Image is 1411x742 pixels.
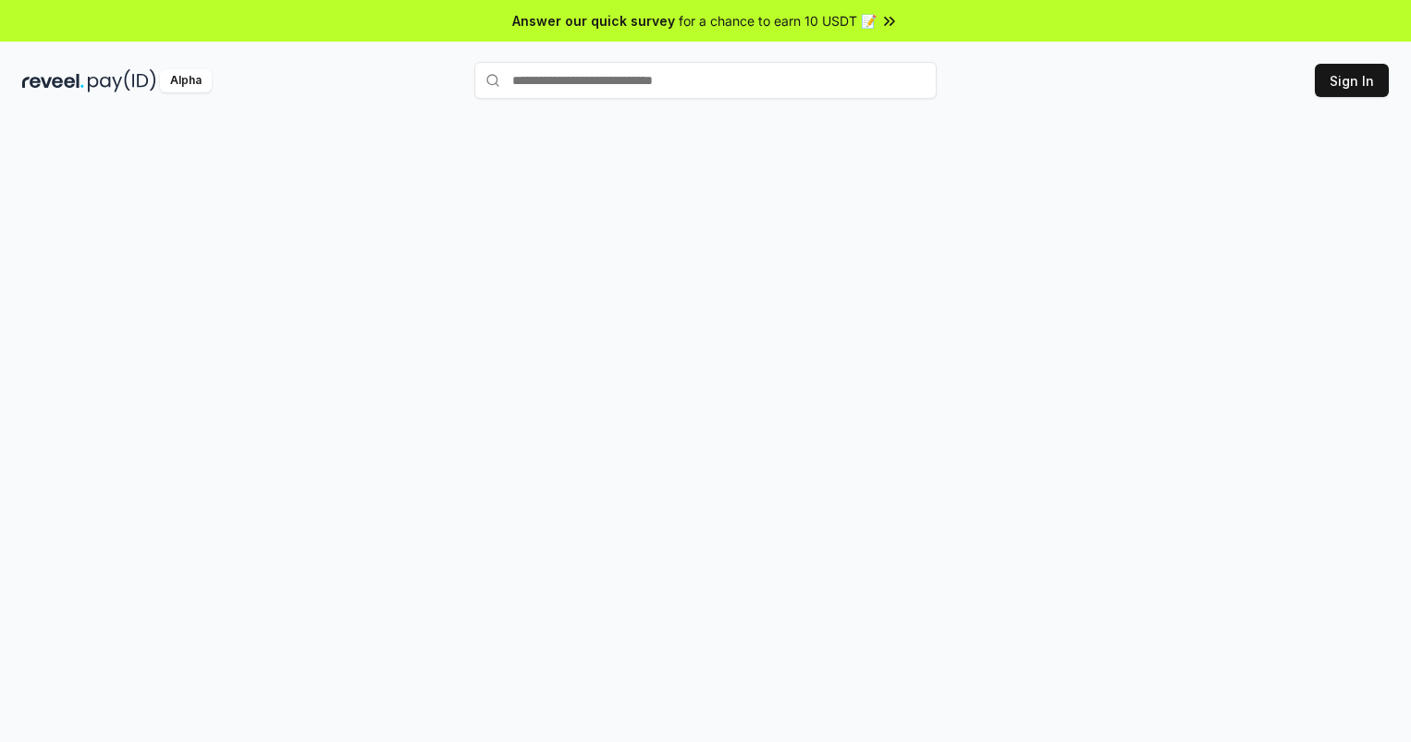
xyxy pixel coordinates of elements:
img: pay_id [88,69,156,92]
span: for a chance to earn 10 USDT 📝 [679,11,877,30]
div: Alpha [160,69,212,92]
button: Sign In [1315,64,1389,97]
span: Answer our quick survey [512,11,675,30]
img: reveel_dark [22,69,84,92]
